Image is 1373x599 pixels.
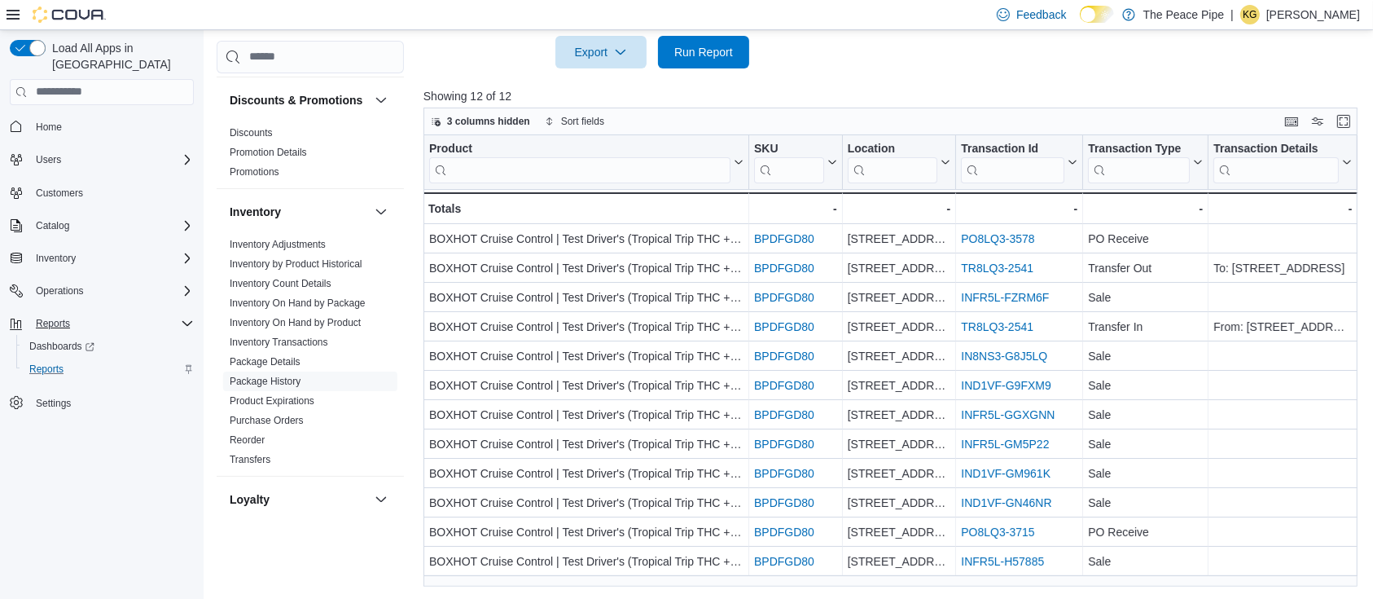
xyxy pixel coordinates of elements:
[848,141,951,183] button: Location
[848,405,951,425] div: [STREET_ADDRESS]
[429,229,744,249] div: BOXHOT Cruise Control | Test Driver's (Tropical Trip THC + CBD) 510 Thread Cartridge - Sativa 0.5g
[3,390,200,414] button: Settings
[230,258,362,270] a: Inventory by Product Historical
[1213,258,1352,278] div: To: [STREET_ADDRESS]
[230,258,362,271] span: Inventory by Product Historical
[36,153,61,166] span: Users
[230,278,331,289] a: Inventory Count Details
[1213,141,1339,156] div: Transaction Details
[1282,112,1301,131] button: Keyboard shortcuts
[230,166,279,178] a: Promotions
[429,288,744,307] div: BOXHOT Cruise Control | Test Driver's (Tropical Trip THC + CBD) 510 Thread Cartridge - Sativa 0.5g
[429,464,744,483] div: BOXHOT Cruise Control | Test Driver's (Tropical Trip THC + CBD) 510 Thread Cartridge - Sativa 0.5g
[961,438,1049,451] a: INFR5L-GM5P22
[1088,346,1203,366] div: Sale
[16,335,200,358] a: Dashboards
[29,363,64,376] span: Reports
[230,336,328,349] span: Inventory Transactions
[29,216,194,236] span: Catalog
[16,358,200,381] button: Reports
[3,312,200,335] button: Reports
[429,434,744,454] div: BOXHOT Cruise Control | Test Driver's (Tropical Trip THC + CBD) 510 Thread Cartridge - Sativa 0.5g
[230,146,307,159] span: Promotion Details
[230,356,300,368] a: Package Details
[230,434,265,446] a: Reorder
[36,219,69,232] span: Catalog
[33,7,106,23] img: Cova
[423,88,1367,104] p: Showing 12 of 12
[230,204,281,220] h3: Inventory
[961,232,1034,245] a: PO8LQ3-3578
[754,379,814,392] a: BPDFGD80
[3,247,200,270] button: Inventory
[1213,141,1339,183] div: Transaction Details
[230,491,270,508] h3: Loyalty
[1088,141,1190,183] div: Transaction Type
[36,187,83,200] span: Customers
[23,337,101,356] a: Dashboards
[754,467,814,480] a: BPDFGD80
[961,467,1051,480] a: IND1VF-GM961K
[3,115,200,139] button: Home
[754,199,837,218] div: -
[230,395,314,407] a: Product Expirations
[555,36,647,68] button: Export
[29,249,194,268] span: Inventory
[29,392,194,412] span: Settings
[961,141,1077,183] button: Transaction Id
[230,375,300,388] span: Package History
[230,394,314,407] span: Product Expirations
[848,141,938,156] div: Location
[230,204,368,220] button: Inventory
[848,493,951,513] div: [STREET_ADDRESS]
[754,438,814,451] a: BPDFGD80
[217,123,404,188] div: Discounts & Promotions
[29,117,68,137] a: Home
[447,115,530,128] span: 3 columns hidden
[230,92,362,108] h3: Discounts & Promotions
[230,434,265,447] span: Reorder
[429,552,744,571] div: BOXHOT Cruise Control | Test Driver's (Tropical Trip THC + CBD) 510 Thread Cartridge - Sativa 0.5g
[429,258,744,278] div: BOXHOT Cruise Control | Test Driver's (Tropical Trip THC + CBD) 510 Thread Cartridge - Sativa 0.5g
[429,405,744,425] div: BOXHOT Cruise Control | Test Driver's (Tropical Trip THC + CBD) 510 Thread Cartridge - Sativa 0.5g
[429,141,730,156] div: Product
[3,214,200,237] button: Catalog
[754,320,814,333] a: BPDFGD80
[3,181,200,205] button: Customers
[754,496,814,509] a: BPDFGD80
[961,350,1047,363] a: IN8NS3-G8J5LQ
[429,317,744,337] div: BOXHOT Cruise Control | Test Driver's (Tropical Trip THC + CBD) 510 Thread Cartridge - Sativa 0.5g
[848,317,951,337] div: [STREET_ADDRESS]
[230,337,328,348] a: Inventory Transactions
[230,355,300,368] span: Package Details
[1080,6,1114,23] input: Dark Mode
[429,141,730,183] div: Product
[754,291,814,304] a: BPDFGD80
[230,127,273,139] a: Discounts
[230,415,304,426] a: Purchase Orders
[29,150,194,170] span: Users
[371,490,391,509] button: Loyalty
[848,464,951,483] div: [STREET_ADDRESS]
[1088,464,1203,483] div: Sale
[1088,258,1203,278] div: Transfer Out
[29,281,194,301] span: Operations
[1088,229,1203,249] div: PO Receive
[561,115,604,128] span: Sort fields
[961,199,1077,218] div: -
[429,346,744,366] div: BOXHOT Cruise Control | Test Driver's (Tropical Trip THC + CBD) 510 Thread Cartridge - Sativa 0.5g
[23,359,194,379] span: Reports
[754,141,824,183] div: SKU URL
[1240,5,1260,24] div: Khushi Gajeeban
[36,397,71,410] span: Settings
[230,317,361,328] a: Inventory On Hand by Product
[429,522,744,542] div: BOXHOT Cruise Control | Test Driver's (Tropical Trip THC + CBD) 510 Thread Cartridge - Sativa 0.5g
[29,150,68,170] button: Users
[848,199,951,218] div: -
[424,112,537,131] button: 3 columns hidden
[230,454,270,465] a: Transfers
[3,280,200,302] button: Operations
[754,408,814,421] a: BPDFGD80
[754,232,814,245] a: BPDFGD80
[29,183,90,203] a: Customers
